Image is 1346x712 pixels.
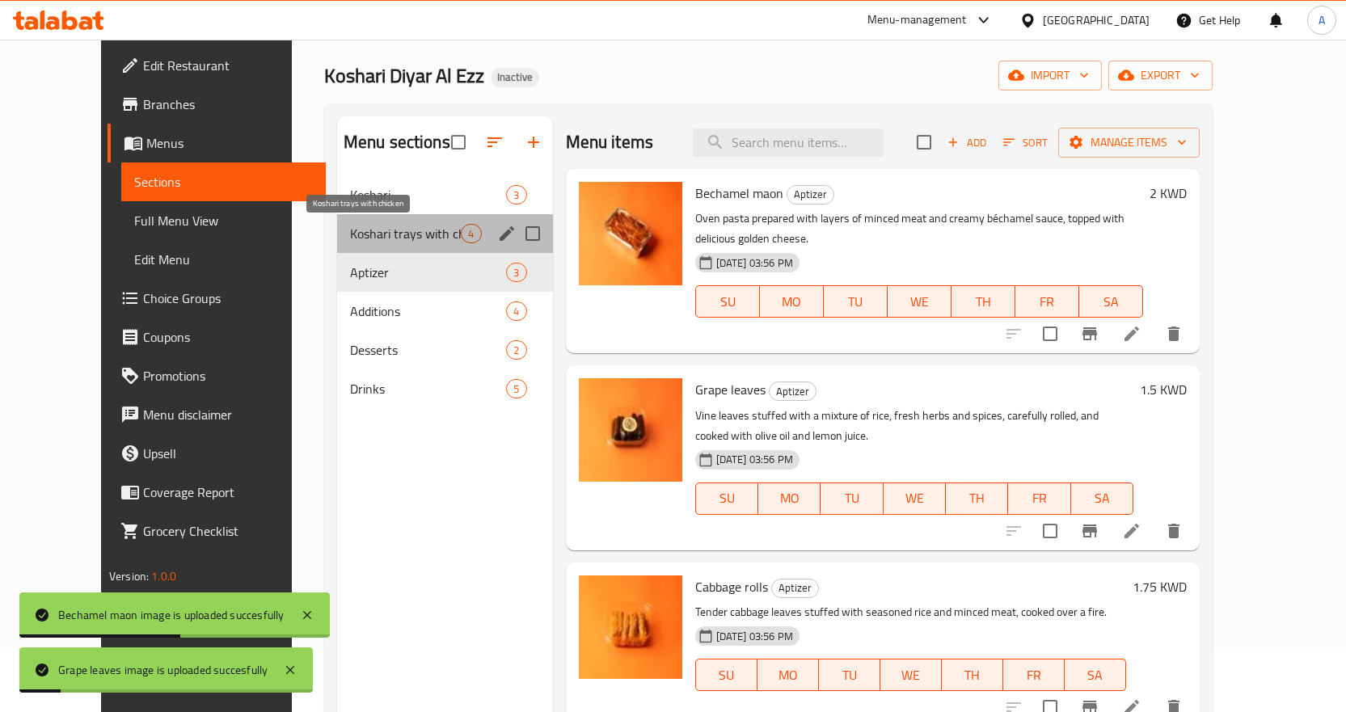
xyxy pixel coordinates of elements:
[1015,487,1064,510] span: FR
[1121,65,1200,86] span: export
[1033,514,1067,548] span: Select to update
[507,343,525,358] span: 2
[942,659,1003,691] button: TH
[1150,182,1187,204] h6: 2 KWD
[579,182,682,285] img: Bechamel maon
[143,95,313,114] span: Branches
[703,664,751,687] span: SU
[1003,659,1065,691] button: FR
[507,381,525,397] span: 5
[695,602,1126,622] p: Tender cabbage leaves stuffed with seasoned rice and minced meat, cooked over a fire.
[108,85,326,124] a: Branches
[764,664,812,687] span: MO
[1154,314,1193,353] button: delete
[461,224,481,243] div: items
[1086,290,1137,314] span: SA
[993,130,1058,155] span: Sort items
[441,125,475,159] span: Select all sections
[344,130,450,154] h2: Menu sections
[819,659,880,691] button: TU
[695,377,766,402] span: Grape leaves
[887,664,935,687] span: WE
[825,664,874,687] span: TU
[350,263,507,282] span: Aptizer
[952,487,1002,510] span: TH
[951,285,1015,318] button: TH
[703,487,752,510] span: SU
[695,482,758,515] button: SU
[350,224,462,243] span: Koshari trays with chicken
[888,285,951,318] button: WE
[1071,482,1133,515] button: SA
[146,133,313,153] span: Menus
[999,130,1052,155] button: Sort
[703,290,753,314] span: SU
[830,290,881,314] span: TU
[109,566,149,587] span: Version:
[337,292,553,331] div: Additions4
[121,162,326,201] a: Sections
[108,512,326,550] a: Grocery Checklist
[134,211,313,230] span: Full Menu View
[143,405,313,424] span: Menu disclaimer
[108,124,326,162] a: Menus
[143,521,313,541] span: Grocery Checklist
[941,130,993,155] button: Add
[566,130,654,154] h2: Menu items
[462,226,480,242] span: 4
[998,61,1102,91] button: import
[1319,11,1325,29] span: A
[1003,133,1048,152] span: Sort
[824,285,888,318] button: TU
[108,434,326,473] a: Upsell
[143,56,313,75] span: Edit Restaurant
[337,369,553,408] div: Drinks5
[108,395,326,434] a: Menu disclaimer
[907,125,941,159] span: Select section
[1154,512,1193,550] button: delete
[350,379,507,398] span: Drinks
[507,187,525,203] span: 3
[108,279,326,318] a: Choice Groups
[695,181,783,205] span: Bechamel maon
[695,209,1143,249] p: Oven pasta prepared with layers of minced meat and creamy béchamel sauce, topped with delicious g...
[506,340,526,360] div: items
[1008,482,1070,515] button: FR
[121,201,326,240] a: Full Menu View
[710,255,800,271] span: [DATE] 03:56 PM
[151,566,176,587] span: 1.0.0
[1010,664,1058,687] span: FR
[945,133,989,152] span: Add
[350,185,507,204] div: Koshari
[58,661,268,679] div: Grape leaves image is uploaded succesfully
[884,482,946,515] button: WE
[1015,285,1079,318] button: FR
[324,57,484,94] span: Koshari Diyar Al Ezz
[507,265,525,280] span: 3
[350,340,507,360] span: Desserts
[1043,11,1150,29] div: [GEOGRAPHIC_DATA]
[1065,659,1126,691] button: SA
[143,327,313,347] span: Coupons
[1133,575,1187,598] h6: 1.75 KWD
[769,381,816,401] div: Aptizer
[507,304,525,319] span: 4
[1122,521,1141,541] a: Edit menu item
[770,382,816,401] span: Aptizer
[108,473,326,512] a: Coverage Report
[108,356,326,395] a: Promotions
[946,482,1008,515] button: TH
[710,452,800,467] span: [DATE] 03:56 PM
[1070,314,1109,353] button: Branch-specific-item
[491,70,539,84] span: Inactive
[695,575,768,599] span: Cabbage rolls
[337,175,553,214] div: Koshari3
[894,290,945,314] span: WE
[1078,487,1127,510] span: SA
[695,659,757,691] button: SU
[772,579,818,597] span: Aptizer
[1122,324,1141,343] a: Edit menu item
[579,575,682,679] img: Cabbage rolls
[1071,664,1120,687] span: SA
[143,444,313,463] span: Upsell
